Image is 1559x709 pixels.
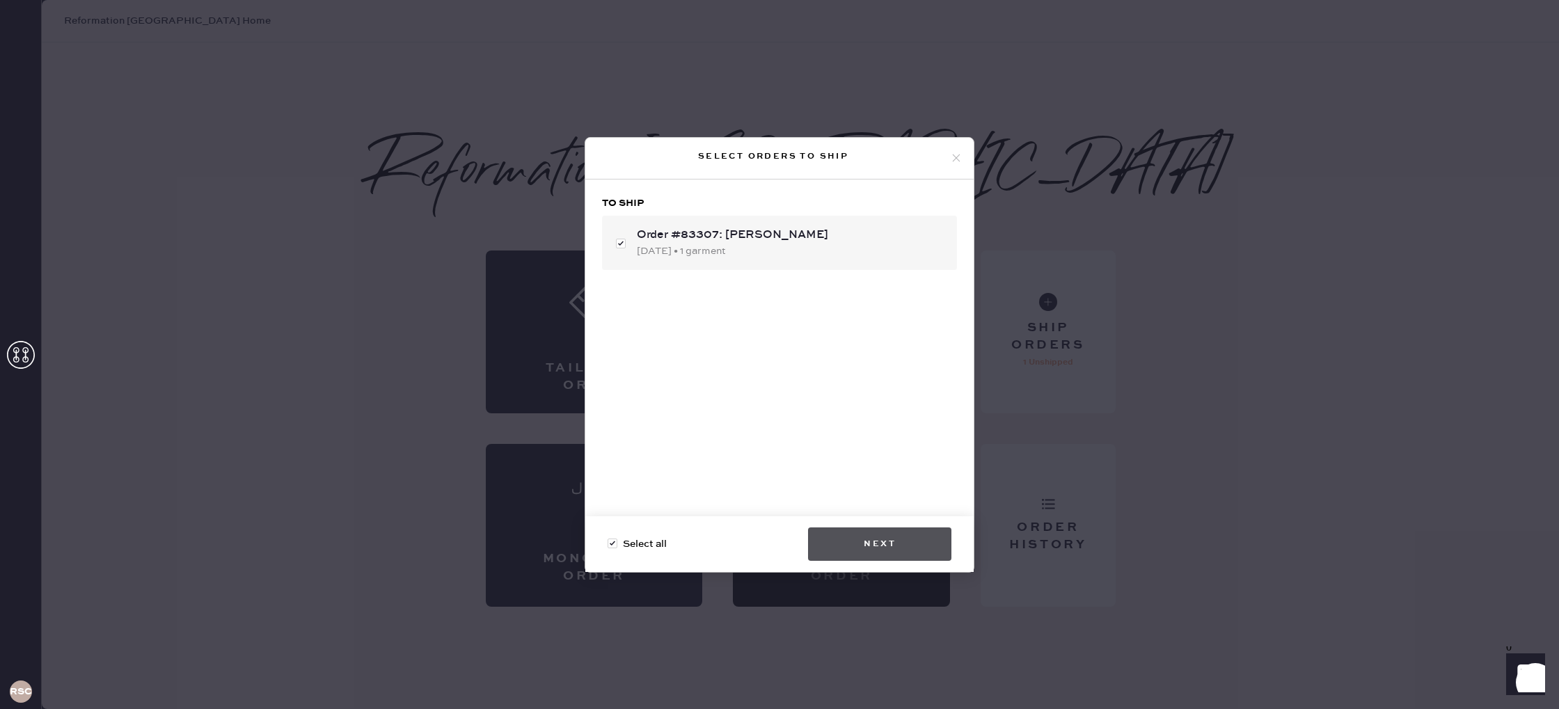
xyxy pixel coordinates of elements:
h3: RSCA [10,687,32,696]
div: Select orders to ship [596,148,950,165]
span: Select all [623,536,667,552]
div: Order #83307: [PERSON_NAME] [637,227,946,244]
div: [DATE] • 1 garment [637,244,946,259]
iframe: Front Chat [1493,646,1553,706]
h3: To ship [602,196,957,210]
button: Next [808,527,951,561]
